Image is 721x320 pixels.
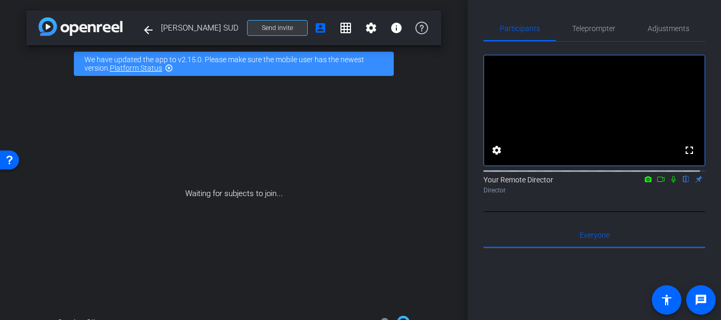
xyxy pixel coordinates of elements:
mat-icon: arrow_back [142,24,155,36]
mat-icon: settings [365,22,377,34]
mat-icon: message [695,294,707,306]
img: app-logo [39,17,122,36]
span: Send invite [262,24,293,32]
span: Everyone [580,231,610,239]
mat-icon: highlight_off [165,64,173,72]
span: Adjustments [648,25,689,32]
span: Participants [500,25,540,32]
mat-icon: account_box [314,22,327,34]
mat-icon: info [390,22,403,34]
button: Send invite [247,20,308,36]
mat-icon: settings [490,144,503,157]
div: Your Remote Director [483,174,705,195]
mat-icon: accessibility [660,294,673,306]
div: Waiting for subjects to join... [26,82,441,305]
span: [PERSON_NAME] SUD [161,17,241,38]
mat-icon: grid_on [339,22,352,34]
a: Platform Status [110,64,162,72]
mat-icon: fullscreen [683,144,696,157]
div: We have updated the app to v2.15.0. Please make sure the mobile user has the newest version. [74,52,394,76]
mat-icon: flip [680,174,692,183]
span: Teleprompter [572,25,615,32]
div: Director [483,186,705,195]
